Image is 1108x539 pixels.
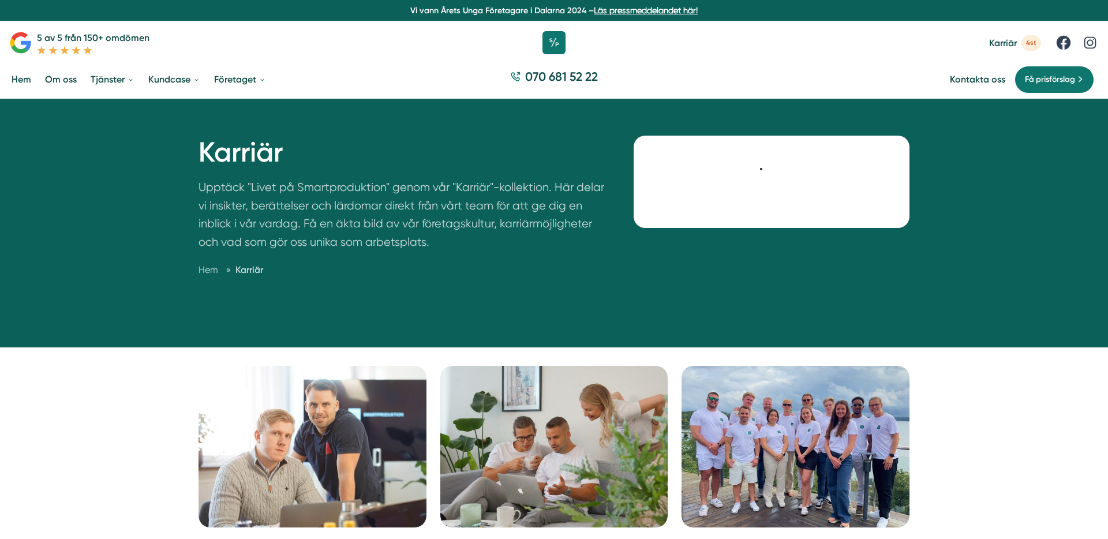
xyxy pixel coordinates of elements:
[989,35,1041,51] a: Karriär 4st
[1021,35,1041,51] span: 4st
[5,5,1103,16] p: Vi vann Årets Unga Företagare i Dalarna 2024 –
[594,6,698,15] a: Läs pressmeddelandet här!
[950,74,1005,85] a: Kontakta oss
[525,68,598,85] span: 070 681 52 22
[199,263,606,277] nav: Breadcrumb
[440,366,668,527] img: Head of Customer Success
[146,65,203,94] a: Kundcase
[199,178,606,257] p: Upptäck "Livet på Smartproduktion" genom vår "Karriär"-kollektion. Här delar vi insikter, berätte...
[235,264,263,275] a: Karriär
[199,136,606,178] h1: Karriär
[989,38,1017,48] span: Karriär
[9,65,33,94] a: Hem
[1025,73,1075,86] span: Få prisförslag
[43,65,79,94] a: Om oss
[506,68,602,91] a: 070 681 52 22
[88,65,137,94] a: Tjänster
[199,366,426,527] img: Paid Ads Manager
[682,366,909,527] img: Försäljningschef
[212,65,268,94] a: Företaget
[226,263,231,277] span: »
[37,31,149,45] p: 5 av 5 från 150+ omdömen
[199,264,218,275] a: Hem
[1015,66,1094,93] a: Få prisförslag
